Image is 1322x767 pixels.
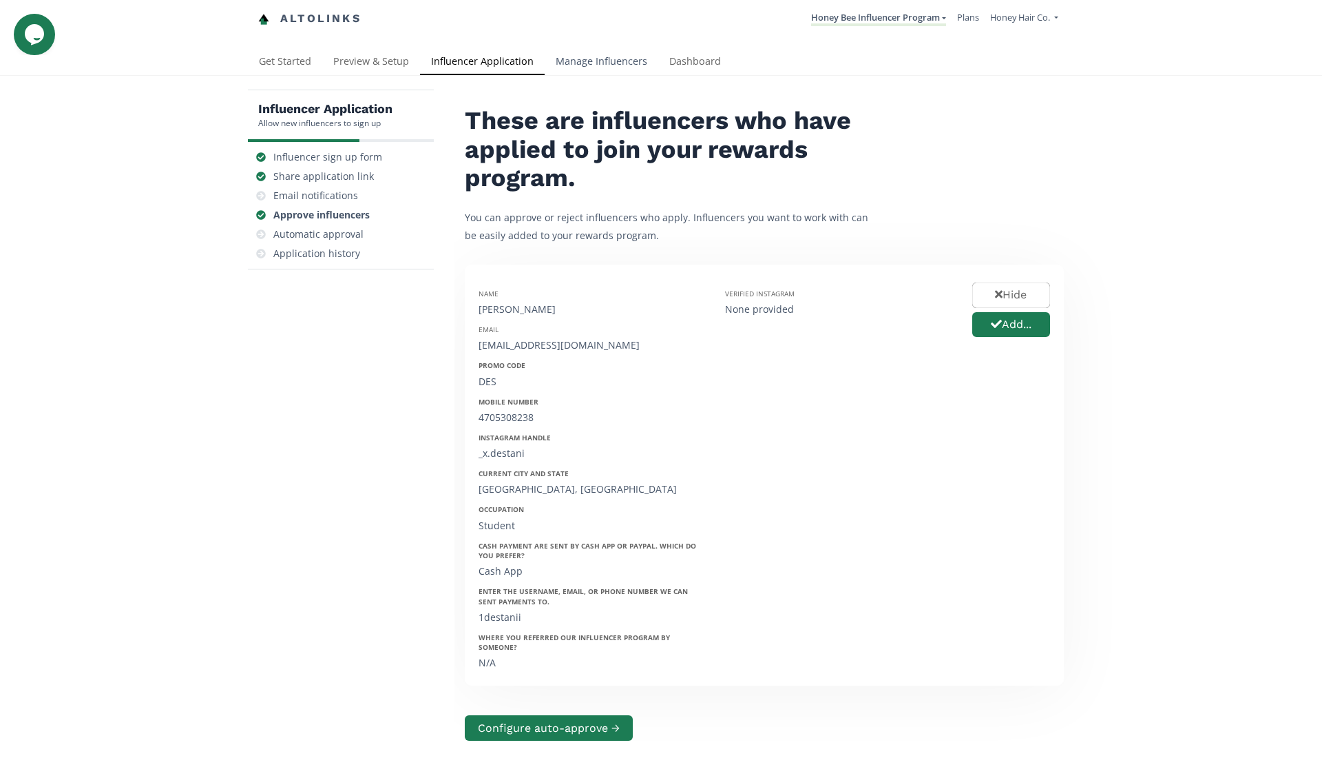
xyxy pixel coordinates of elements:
[258,117,392,129] div: Allow new influencers to sign up
[957,11,979,23] a: Plans
[479,611,704,624] div: 1destanii
[479,303,704,316] div: [PERSON_NAME]
[258,14,269,25] img: favicon-32x32.png
[479,504,524,514] strong: Occupation
[725,303,951,316] div: None provided
[465,209,878,243] p: You can approve or reject influencers who apply. Influencers you want to work with can be easily ...
[479,433,551,442] strong: Instagram Handle
[479,586,688,606] strong: Enter the username, email, or phone number we can sent payments to.
[465,715,633,741] button: Configure auto-approve →
[479,338,704,352] div: [EMAIL_ADDRESS][DOMAIN_NAME]
[972,283,1050,308] button: Hide
[545,49,658,76] a: Manage Influencers
[479,360,525,370] strong: Promo Code
[990,11,1058,27] a: Honey Hair Co.
[420,49,545,76] a: Influencer Application
[479,541,696,560] strong: Cash payment are sent by Cash App or PayPal. Which do you prefer?
[273,227,364,241] div: Automatic approval
[479,482,704,496] div: [GEOGRAPHIC_DATA], [GEOGRAPHIC_DATA]
[258,8,361,30] a: Altolinks
[14,14,58,55] iframe: chat widget
[479,469,569,478] strong: Current City and State
[273,247,360,260] div: Application history
[479,564,704,578] div: Cash App
[479,325,704,334] div: Email
[273,189,358,203] div: Email notifications
[479,447,704,460] div: _x.destani
[273,150,382,164] div: Influencer sign up form
[990,11,1050,23] span: Honey Hair Co.
[479,375,704,389] div: DES
[479,656,704,670] div: N/A
[479,411,704,425] div: 4705308238
[465,107,878,192] h2: These are influencers who have applied to join your rewards program.
[479,633,670,652] strong: Where you referred our influencer program by someone?
[273,170,374,183] div: Share application link
[273,208,370,222] div: Approve influencers
[972,312,1050,338] button: Add...
[479,289,704,298] div: Name
[725,289,951,298] div: Verified Instagram
[258,101,392,117] h5: Influencer Application
[479,519,704,533] div: Student
[658,49,732,76] a: Dashboard
[811,11,946,26] a: Honey Bee Influencer Program
[248,49,322,76] a: Get Started
[322,49,420,76] a: Preview & Setup
[479,397,538,407] strong: Mobile Number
